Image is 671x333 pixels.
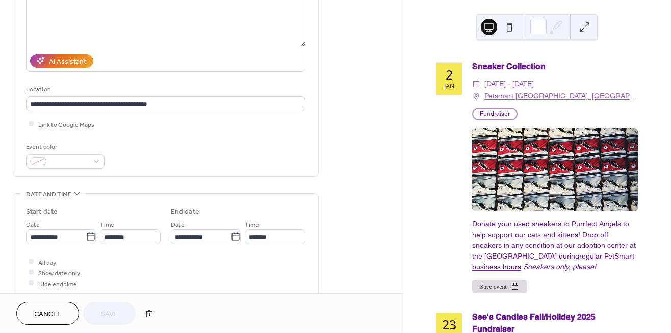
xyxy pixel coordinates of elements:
div: 2 [446,68,453,81]
div: Start date [26,207,58,217]
span: Date [171,219,185,230]
div: Sneaker Collection [472,61,638,73]
span: Date [26,219,40,230]
div: ​ [472,90,480,103]
button: AI Assistant [30,54,93,68]
div: 23 [442,318,456,331]
div: AI Assistant [49,56,86,67]
div: End date [171,207,199,217]
button: Save event [472,280,527,293]
button: Cancel [16,302,79,325]
span: Hide end time [38,278,77,289]
a: regular PetSmart business hours [472,252,634,271]
span: Time [245,219,259,230]
div: ​ [472,78,480,90]
span: Link to Google Maps [38,119,94,130]
div: Donate your used sneakers to Purrfect Angels to help support our cats and kittens! Drop off sneak... [472,219,638,272]
span: [DATE] - [DATE] [484,78,534,90]
span: Cancel [34,309,61,320]
span: Date and time [26,189,71,200]
i: Sneakers only, please! [523,263,596,271]
div: Event color [26,142,102,152]
div: Location [26,84,303,95]
span: Time [100,219,114,230]
span: Show date only [38,268,80,278]
a: Petsmart [GEOGRAPHIC_DATA], [GEOGRAPHIC_DATA] [484,90,638,103]
div: Jan [444,83,454,90]
span: All day [38,257,56,268]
